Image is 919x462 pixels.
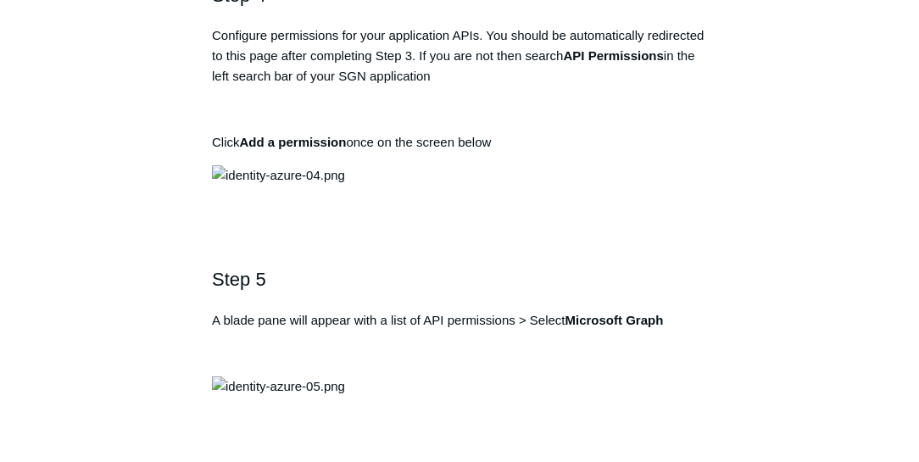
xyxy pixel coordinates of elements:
img: identity-azure-05.png [212,376,345,397]
strong: Add a permission [240,135,347,149]
strong: API Permissions [563,48,663,63]
p: Click once on the screen below [212,132,707,153]
h2: Step 5 [212,264,707,294]
strong: Microsoft Graph [565,313,664,327]
p: A blade pane will appear with a list of API permissions > Select [212,310,707,331]
p: Configure permissions for your application APIs. You should be automatically redirected to this p... [212,25,707,86]
img: identity-azure-04.png [212,165,345,186]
